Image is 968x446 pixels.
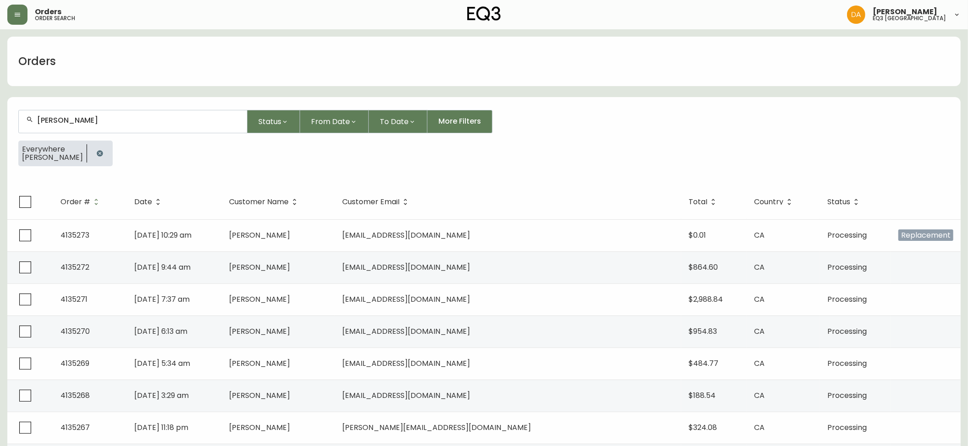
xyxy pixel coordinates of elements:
[37,116,240,125] input: Search
[60,390,90,401] span: 4135268
[22,145,83,153] span: Everywhere
[754,198,795,206] span: Country
[342,326,470,337] span: [EMAIL_ADDRESS][DOMAIN_NAME]
[689,199,707,205] span: Total
[60,198,102,206] span: Order #
[134,358,190,369] span: [DATE] 5:34 am
[311,116,350,127] span: From Date
[438,116,481,126] span: More Filters
[134,262,191,272] span: [DATE] 9:44 am
[827,199,850,205] span: Status
[60,262,89,272] span: 4135272
[754,294,765,305] span: CA
[342,198,411,206] span: Customer Email
[258,116,281,127] span: Status
[847,5,865,24] img: dd1a7e8db21a0ac8adbf82b84ca05374
[689,358,718,369] span: $484.77
[689,390,716,401] span: $188.54
[689,262,718,272] span: $864.60
[229,358,290,369] span: [PERSON_NAME]
[60,326,90,337] span: 4135270
[754,390,765,401] span: CA
[229,230,290,240] span: [PERSON_NAME]
[22,153,83,162] span: [PERSON_NAME]
[754,326,765,337] span: CA
[827,262,867,272] span: Processing
[827,390,867,401] span: Processing
[229,422,290,433] span: [PERSON_NAME]
[689,326,717,337] span: $954.83
[827,422,867,433] span: Processing
[134,199,152,205] span: Date
[827,326,867,337] span: Processing
[229,326,290,337] span: [PERSON_NAME]
[229,390,290,401] span: [PERSON_NAME]
[18,54,56,69] h1: Orders
[754,422,765,433] span: CA
[60,230,89,240] span: 4135273
[60,358,89,369] span: 4135269
[229,262,290,272] span: [PERSON_NAME]
[827,358,867,369] span: Processing
[467,6,501,21] img: logo
[827,294,867,305] span: Processing
[60,199,90,205] span: Order #
[873,8,937,16] span: [PERSON_NAME]
[342,294,470,305] span: [EMAIL_ADDRESS][DOMAIN_NAME]
[229,199,289,205] span: Customer Name
[827,198,862,206] span: Status
[689,230,706,240] span: $0.01
[134,422,188,433] span: [DATE] 11:18 pm
[380,116,409,127] span: To Date
[35,16,75,21] h5: order search
[229,198,301,206] span: Customer Name
[300,110,369,133] button: From Date
[35,8,61,16] span: Orders
[827,230,867,240] span: Processing
[754,230,765,240] span: CA
[134,390,189,401] span: [DATE] 3:29 am
[369,110,427,133] button: To Date
[689,294,723,305] span: $2,988.84
[754,358,765,369] span: CA
[342,390,470,401] span: [EMAIL_ADDRESS][DOMAIN_NAME]
[134,294,190,305] span: [DATE] 7:37 am
[342,358,470,369] span: [EMAIL_ADDRESS][DOMAIN_NAME]
[342,262,470,272] span: [EMAIL_ADDRESS][DOMAIN_NAME]
[60,422,90,433] span: 4135267
[689,198,719,206] span: Total
[898,229,953,241] span: Replacement
[134,230,191,240] span: [DATE] 10:29 am
[342,230,470,240] span: [EMAIL_ADDRESS][DOMAIN_NAME]
[754,262,765,272] span: CA
[754,199,783,205] span: Country
[342,422,531,433] span: [PERSON_NAME][EMAIL_ADDRESS][DOMAIN_NAME]
[873,16,946,21] h5: eq3 [GEOGRAPHIC_DATA]
[247,110,300,133] button: Status
[229,294,290,305] span: [PERSON_NAME]
[689,422,717,433] span: $324.08
[60,294,88,305] span: 4135271
[342,199,399,205] span: Customer Email
[134,326,187,337] span: [DATE] 6:13 am
[134,198,164,206] span: Date
[427,110,492,133] button: More Filters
